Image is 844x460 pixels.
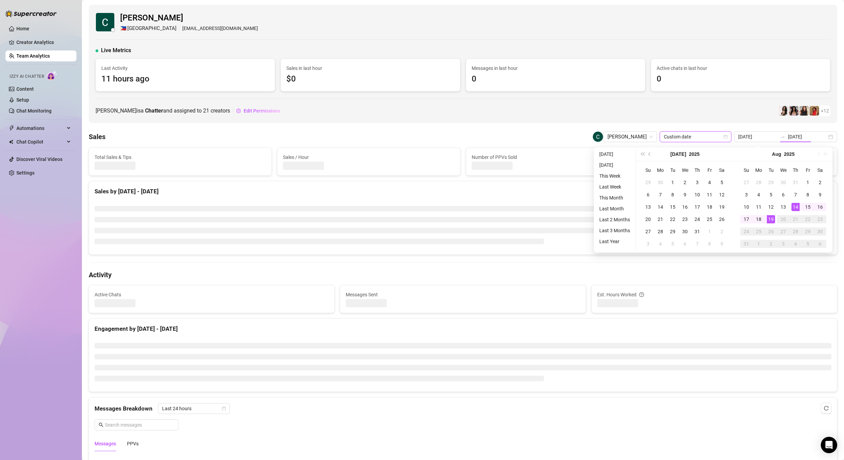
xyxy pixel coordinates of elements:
span: to [780,134,785,139]
span: reload [824,406,829,411]
span: $0 [286,73,454,86]
span: Total Sales & Tips [95,153,266,161]
div: Sales by [DATE] - [DATE] [95,187,831,196]
a: Discover Viral Videos [16,157,62,162]
a: Chat Monitoring [16,108,52,114]
span: calendar [724,135,728,139]
div: Messages Breakdown [95,403,831,414]
img: diandradelgado [799,106,809,116]
span: Active chats in last hour [657,64,825,72]
span: Sales / Hour [283,153,454,161]
span: thunderbolt [9,125,14,131]
span: Automations [16,123,65,134]
div: Engagement by [DATE] - [DATE] [95,324,831,333]
span: Izzy AI Chatter [10,73,44,80]
span: Custom date [664,132,727,142]
a: Content [16,86,34,92]
a: Settings [16,170,34,176]
span: Live Metrics [101,46,131,55]
img: ChloeLove [779,106,788,116]
span: 🇵🇭 [120,25,127,33]
div: Est. Hours Worked [597,291,831,298]
span: search [99,422,103,427]
span: 11 hours ago [101,73,269,86]
span: Active Chats [95,291,329,298]
div: Messages [95,440,116,447]
span: swap-right [780,134,785,139]
img: Cecil Capuchino [593,132,603,142]
input: Start date [738,133,777,140]
img: bellatendresse [810,106,819,116]
button: Edit Permissions [236,105,281,116]
span: [GEOGRAPHIC_DATA] [127,25,176,33]
img: logo-BBDzfeDw.svg [5,10,57,17]
b: Chatter [145,107,163,114]
span: + 12 [821,107,829,115]
span: 0 [657,73,825,86]
span: setting [236,108,241,113]
img: AI Chatter [47,71,57,80]
span: Sales in last hour [286,64,454,72]
span: Last 24 hours [162,403,226,414]
a: Home [16,26,29,31]
a: Creator Analytics [16,37,71,48]
span: [PERSON_NAME] [120,12,258,25]
span: Messages Sent [346,291,580,298]
span: [PERSON_NAME] is a and assigned to creators [96,106,230,115]
input: Search messages [105,421,174,429]
div: PPVs [127,440,139,447]
input: End date [788,133,827,140]
h4: Activity [89,270,837,280]
span: calendar [222,406,226,411]
div: [EMAIL_ADDRESS][DOMAIN_NAME] [120,25,258,33]
span: Chat Copilot [16,136,65,147]
a: Team Analytics [16,53,50,59]
img: empress.venus [789,106,799,116]
span: 0 [472,73,640,86]
span: Last Activity [101,64,269,72]
img: Cecil Capuchino [96,13,114,31]
img: Chat Copilot [9,139,13,144]
a: Setup [16,97,29,103]
span: Number of PPVs Sold [472,153,643,161]
span: question-circle [639,291,644,298]
span: 21 [203,107,209,114]
span: Edit Permissions [244,108,280,114]
div: Open Intercom Messenger [821,437,837,453]
span: Chats with sales [660,153,831,161]
span: Messages in last hour [472,64,640,72]
span: Cecil Capuchino [607,132,653,142]
h4: Sales [89,132,105,142]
